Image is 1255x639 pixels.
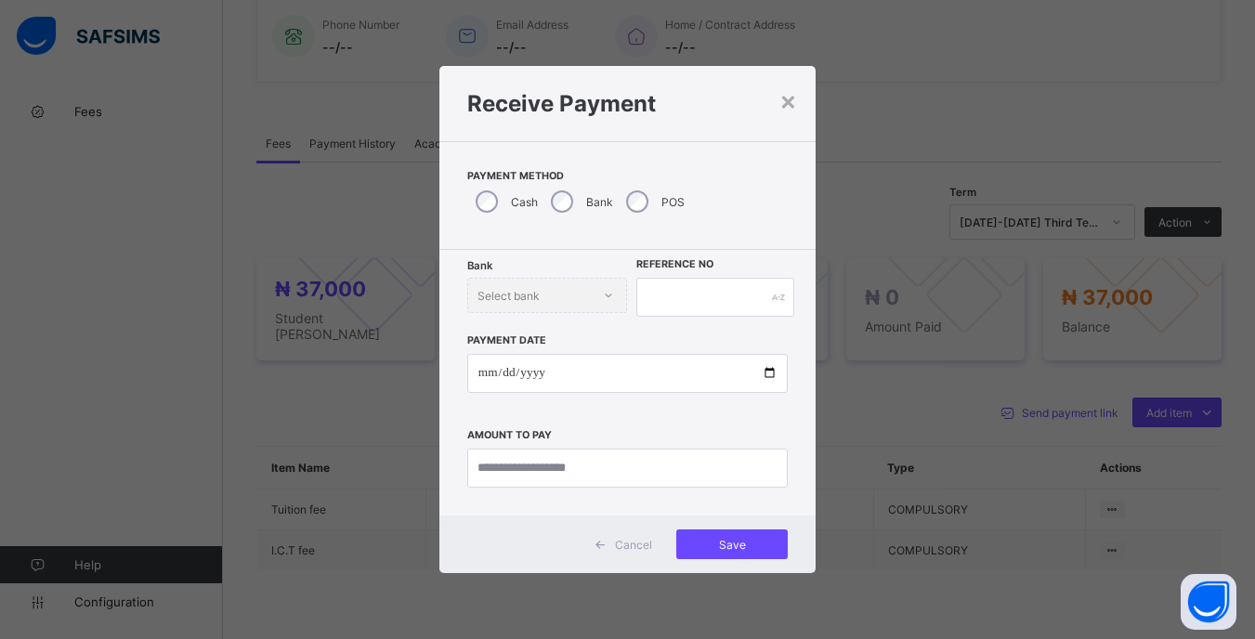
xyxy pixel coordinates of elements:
span: Bank [467,259,492,272]
label: Reference No [636,258,713,270]
h1: Receive Payment [467,90,788,117]
span: Cancel [615,538,652,552]
span: Save [690,538,774,552]
span: Payment Method [467,170,788,182]
label: Payment Date [467,334,546,346]
label: Amount to pay [467,429,552,441]
div: × [779,85,797,116]
label: POS [661,195,685,209]
label: Bank [586,195,613,209]
button: Open asap [1181,574,1236,630]
label: Cash [511,195,538,209]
